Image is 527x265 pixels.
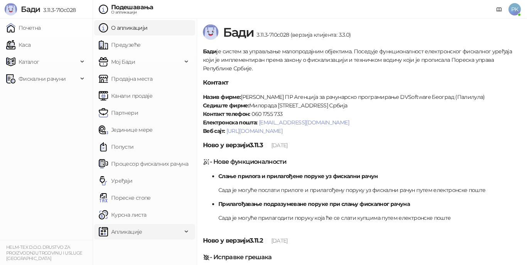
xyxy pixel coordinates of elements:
strong: Контакт телефон: [203,110,250,117]
strong: Слање прилога и прилагођене поруке уз фискални рачун [218,173,378,180]
img: Logo [5,3,17,15]
strong: Веб сајт: [203,127,225,134]
span: PK [508,3,521,15]
strong: Бади [203,48,216,55]
strong: Седиште фирме: [203,102,249,109]
a: Попусти [99,139,134,155]
a: Канали продаје [99,88,152,104]
p: [PERSON_NAME] ПР Агенција за рачунарско програмирање DVSoftware Београд (Палилула) Милорада [STRE... [203,93,521,135]
span: [DATE] [271,237,288,244]
strong: Назив фирме: [203,93,241,100]
a: Пореске стопе [99,190,151,206]
p: Сада је могуће прилагодити поруку која ће се слати купцима путем електронске поште [218,214,521,222]
h5: Контакт [203,78,521,87]
h5: - Исправке грешака [203,253,521,262]
a: Јединице мере [99,122,153,138]
a: Уређаји [99,173,133,189]
span: Мој Бади [111,54,135,70]
span: [DATE] [271,142,288,149]
div: Подешавања [111,4,154,10]
a: [URL][DOMAIN_NAME] [226,127,282,134]
span: Бади [223,25,253,40]
a: Предузеће [99,37,140,53]
strong: Електронска пошта: [203,119,257,126]
span: Фискални рачуни [19,71,66,87]
div: О апликацији [111,10,154,14]
a: Процесор фискалних рачуна [99,156,188,172]
span: Апликације [111,224,142,240]
a: Партнери [99,105,138,121]
a: Курсна листа [99,207,146,223]
a: Документација [493,3,505,15]
a: Продајна места [99,71,152,87]
h5: Ново у верзији 3.11.2 [203,236,521,245]
small: HELM-TEX D.O.O. DRUSTVO ZA PROIZVODNJU TRGOVINU I USLUGE [GEOGRAPHIC_DATA] [6,245,82,261]
span: Каталог [19,54,39,70]
h5: - Нове функционалности [203,157,521,166]
a: Почетна [6,20,41,36]
a: Каса [6,37,30,53]
strong: Прилагођавање подразумеване поруке при слању фискалног рачуна [218,200,410,207]
a: [EMAIL_ADDRESS][DOMAIN_NAME] [259,119,349,126]
p: Сада је могуће послати прилоге и прилагођену поруку уз фискални рачун путем електронске поште [218,186,521,194]
p: је систем за управљање малопродајним објектима. Поседује функционалност електронског фискалног ур... [203,47,521,73]
span: 3.11.3-710c028 (верзија клијента: 3.3.0) [253,31,351,38]
span: Бади [21,5,40,14]
img: Logo [203,24,218,40]
a: О апликацији [99,20,147,36]
span: 3.11.3-710c028 [40,7,76,14]
h5: Ново у верзији 3.11.3 [203,141,521,150]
